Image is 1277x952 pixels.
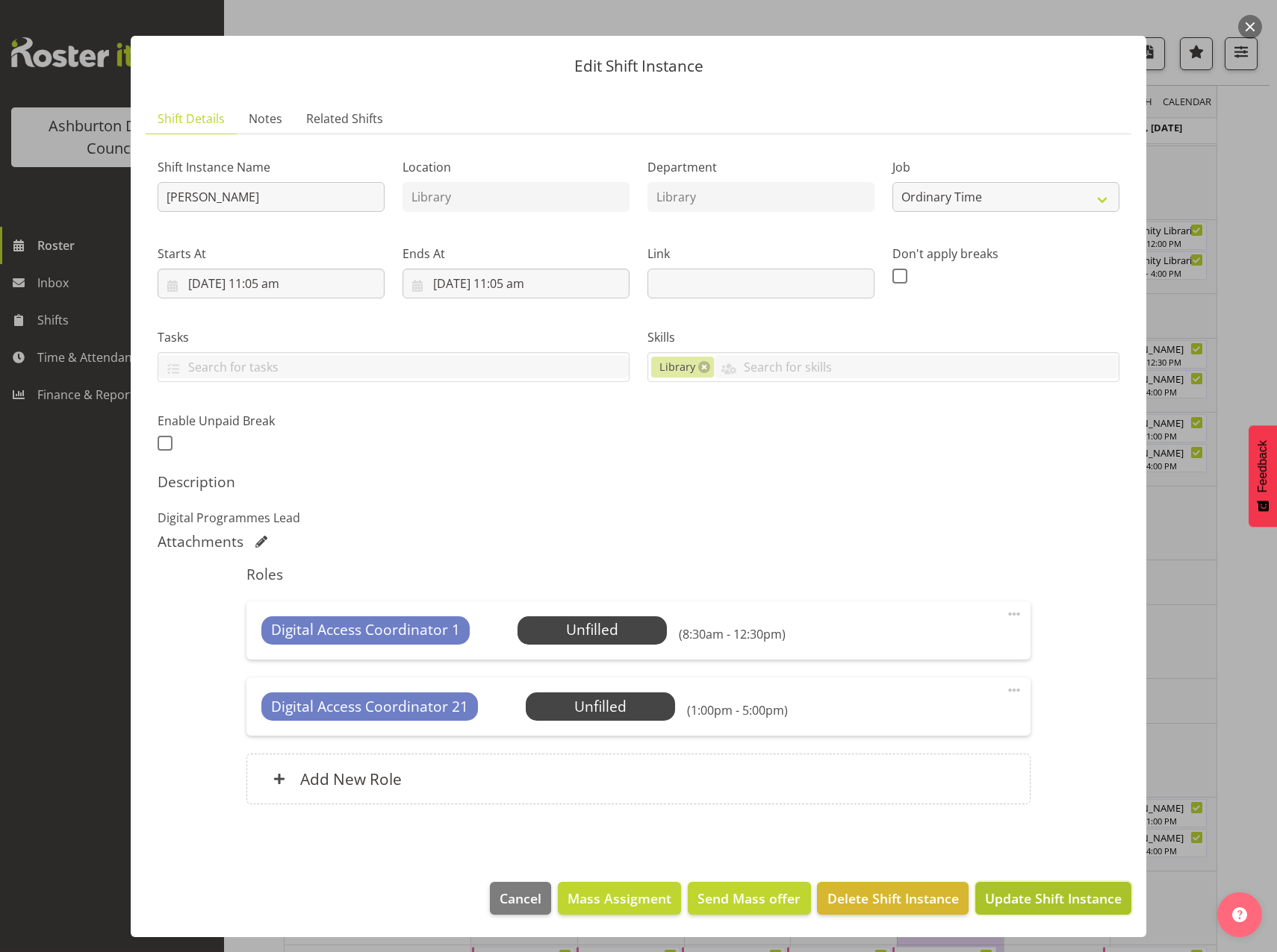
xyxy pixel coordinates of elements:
[403,269,630,298] input: Click to select...
[558,882,681,915] button: Mass Assigment
[158,509,1119,527] p: Digital Programmes Lead
[568,889,671,908] span: Mass Assigment
[647,158,874,176] label: Department
[827,889,959,908] span: Delete Shift Instance
[490,882,551,915] button: Cancel
[249,110,282,128] span: Notes
[300,769,402,789] h6: Add New Role
[158,269,385,298] input: Click to select...
[687,703,788,718] h6: (1:00pm - 5:00pm)
[158,158,385,176] label: Shift Instance Name
[975,882,1131,915] button: Update Shift Instance
[659,359,695,375] span: Library
[647,245,874,263] label: Link
[1232,907,1247,922] img: help-xxl-2.png
[246,566,1030,583] h5: Roles
[306,110,383,128] span: Related Shifts
[1249,425,1277,527] button: Feedback - Show survey
[679,627,786,642] h6: (8:30am - 12:30pm)
[566,619,618,639] span: Unfilled
[271,696,468,718] span: Digital Access Coordinator 21
[892,245,1119,263] label: Don't apply breaks
[158,182,385,212] input: Shift Instance Name
[1256,440,1270,492] span: Feedback
[688,882,810,915] button: Send Mass offer
[817,882,968,915] button: Delete Shift Instance
[158,110,225,128] span: Shift Details
[500,889,541,908] span: Cancel
[158,473,1119,491] h5: Description
[158,355,629,378] input: Search for tasks
[158,533,243,551] h5: Attachments
[985,889,1122,908] span: Update Shift Instance
[158,245,385,263] label: Starts At
[271,619,460,641] span: Digital Access Coordinator 1
[146,58,1131,74] p: Edit Shift Instance
[403,158,630,176] label: Location
[158,412,385,430] label: Enable Unpaid Break
[647,328,1119,346] label: Skills
[158,328,630,346] label: Tasks
[697,889,801,908] span: Send Mass offer
[403,245,630,263] label: Ends At
[574,696,627,716] span: Unfilled
[714,355,1119,378] input: Search for skills
[892,158,1119,176] label: Job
